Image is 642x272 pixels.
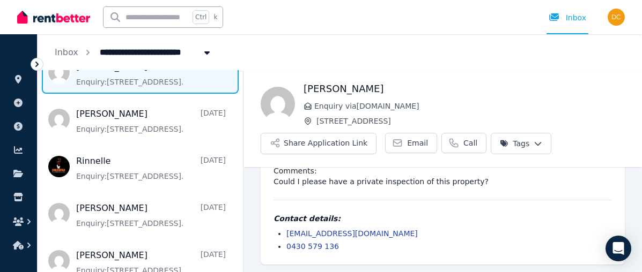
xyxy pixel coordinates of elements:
[261,87,295,121] img: Cynthia Kiptoo
[606,236,631,261] div: Open Intercom Messenger
[76,202,226,229] a: [PERSON_NAME][DATE]Enquiry:[STREET_ADDRESS].
[55,47,78,57] a: Inbox
[463,138,477,148] span: Call
[491,133,551,154] button: Tags
[261,133,377,154] button: Share Application Link
[286,242,339,251] a: 0430 579 136
[304,81,625,96] h1: [PERSON_NAME]
[76,61,226,87] a: [PERSON_NAME][DATE]Enquiry:[STREET_ADDRESS].
[385,133,437,153] a: Email
[314,101,625,111] span: Enquiry via [DOMAIN_NAME]
[76,108,226,134] a: [PERSON_NAME][DATE]Enquiry:[STREET_ADDRESS].
[274,213,612,224] h4: Contact details:
[286,229,418,238] a: [EMAIL_ADDRESS][DOMAIN_NAME]
[608,9,625,26] img: Dhiraj Chhetri
[17,9,90,25] img: RentBetter
[274,165,612,187] pre: Comments: Could I please have a private inspection of this property?
[213,13,217,21] span: k
[38,34,230,71] nav: Breadcrumb
[441,133,486,153] a: Call
[193,10,209,24] span: Ctrl
[407,138,428,148] span: Email
[76,155,226,182] a: Rinnelle[DATE]Enquiry:[STREET_ADDRESS].
[549,12,586,23] div: Inbox
[316,116,625,126] span: [STREET_ADDRESS]
[500,138,529,149] span: Tags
